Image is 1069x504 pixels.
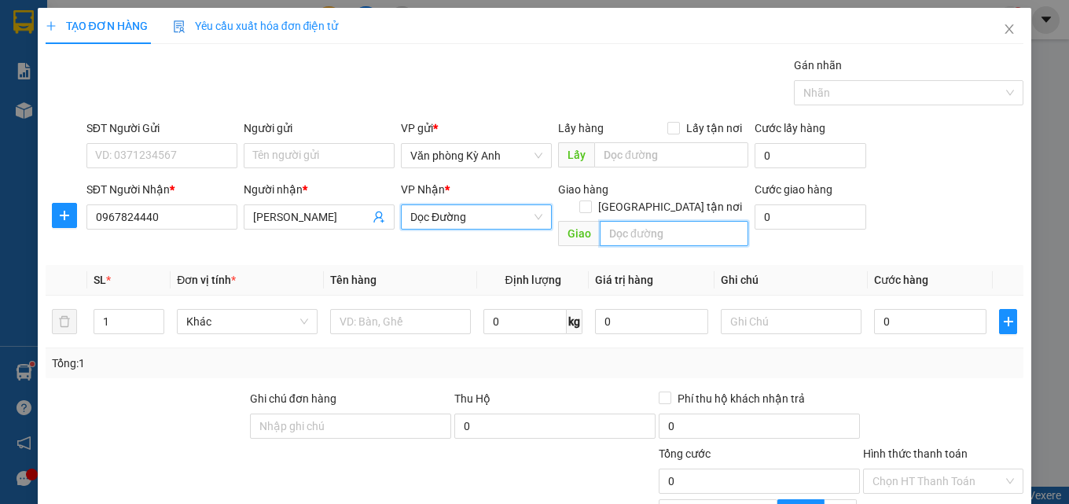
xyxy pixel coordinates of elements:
span: plus [46,20,57,31]
span: Lấy hàng [558,122,604,134]
span: Văn phòng Kỳ Anh [410,144,542,167]
img: icon [173,20,186,33]
span: Giao hàng [558,183,608,196]
button: delete [52,309,77,334]
span: TẠO ĐƠN HÀNG [46,20,148,32]
span: VP Nhận [401,183,445,196]
span: Yêu cầu xuất hóa đơn điện tử [173,20,339,32]
button: plus [999,309,1017,334]
span: Tổng cước [659,447,711,460]
input: 0 [595,309,708,334]
span: Phí thu hộ khách nhận trả [671,390,811,407]
div: VP gửi [401,120,552,137]
span: kg [567,309,582,334]
label: Ghi chú đơn hàng [250,392,336,405]
div: Tổng: 1 [52,355,414,372]
span: Khác [186,310,308,333]
span: close [1003,23,1016,35]
label: Cước lấy hàng [755,122,825,134]
span: Dọc Đường [410,205,542,229]
label: Cước giao hàng [755,183,832,196]
span: Giao [558,221,600,246]
span: plus [1000,315,1016,328]
input: Dọc đường [594,142,748,167]
span: [GEOGRAPHIC_DATA] tận nơi [592,198,748,215]
text: VPKA1510250315 [83,66,209,83]
label: Hình thức thanh toán [863,447,968,460]
div: Nhận: Bến Xe Nước Ngầm [150,92,281,125]
div: SĐT Người Gửi [86,120,237,137]
div: Người gửi [244,120,395,137]
span: plus [53,209,76,222]
div: Gửi: Văn phòng Kỳ Anh [12,92,142,125]
th: Ghi chú [715,265,868,296]
input: Dọc đường [600,221,748,246]
span: Định lượng [505,274,561,286]
input: Cước lấy hàng [755,143,866,168]
div: SĐT Người Nhận [86,181,237,198]
div: Người nhận [244,181,395,198]
span: SL [94,274,106,286]
span: user-add [373,211,385,223]
input: Ghi chú đơn hàng [250,414,451,439]
span: Giá trị hàng [595,274,653,286]
label: Gán nhãn [794,59,842,72]
span: Cước hàng [874,274,928,286]
input: Cước giao hàng [755,204,866,230]
span: Tên hàng [330,274,377,286]
input: VD: Bàn, Ghế [330,309,471,334]
button: Close [987,8,1031,52]
input: Ghi Chú [721,309,861,334]
span: Đơn vị tính [177,274,236,286]
span: Lấy [558,142,594,167]
span: Thu Hộ [454,392,490,405]
span: Lấy tận nơi [680,120,748,137]
button: plus [52,203,77,228]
